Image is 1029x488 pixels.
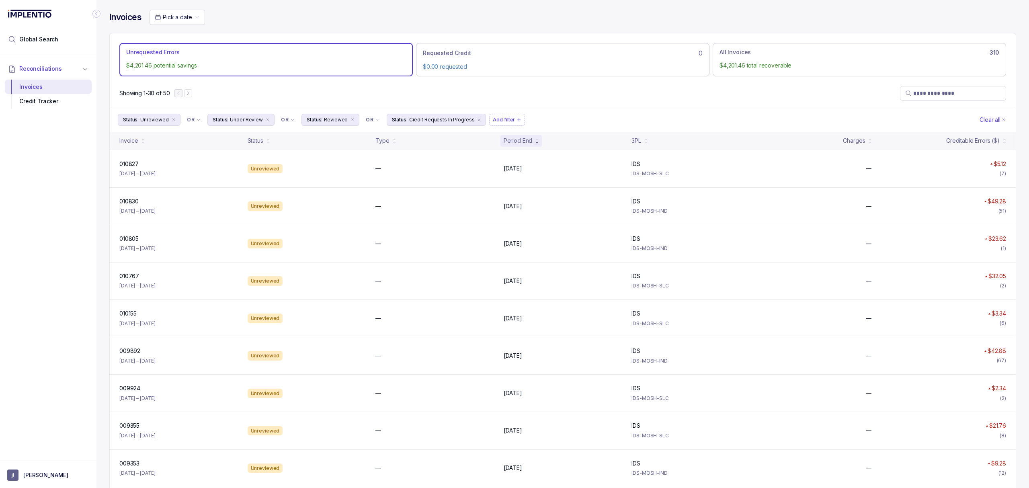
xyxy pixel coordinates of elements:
[248,239,283,248] div: Unreviewed
[990,49,999,56] h6: 310
[248,201,283,211] div: Unreviewed
[278,114,298,125] button: Filter Chip Connector undefined
[985,275,987,277] img: red pointer upwards
[631,432,750,440] p: IDS-MOSH-SLC
[163,14,192,21] span: Pick a date
[123,116,139,124] p: Status:
[504,389,522,397] p: [DATE]
[363,114,383,125] button: Filter Chip Connector undefined
[866,314,872,322] p: —
[19,65,62,73] span: Reconciliations
[387,114,486,126] li: Filter Chip Credit Requests In Progress
[1000,394,1006,402] div: (2)
[119,320,156,328] p: [DATE] – [DATE]
[375,352,381,360] p: —
[631,197,640,205] p: IDS
[375,389,381,397] p: —
[493,116,515,124] p: Add filter
[119,347,140,355] p: 009892
[109,12,141,23] h4: Invoices
[170,117,177,123] div: remove content
[155,13,192,21] search: Date Range Picker
[990,163,992,165] img: red pointer upwards
[119,170,156,178] p: [DATE] – [DATE]
[248,276,283,286] div: Unreviewed
[476,117,482,123] div: remove content
[409,116,475,124] p: Credit Requests In Progress
[423,63,703,71] p: $0.00 requested
[248,137,263,145] div: Status
[281,117,295,123] li: Filter Chip Connector undefined
[504,314,522,322] p: [DATE]
[997,357,1006,365] div: (67)
[1000,432,1006,440] div: (8)
[119,137,138,145] div: Invoice
[119,282,156,290] p: [DATE] – [DATE]
[248,463,283,473] div: Unreviewed
[992,310,1006,318] p: $3.34
[187,117,195,123] p: OR
[264,117,271,123] div: remove content
[248,351,283,361] div: Unreviewed
[301,114,359,126] button: Filter Chip Reviewed
[866,277,872,285] p: —
[118,114,180,126] li: Filter Chip Unreviewed
[946,137,1000,145] div: Creditable Errors ($)
[150,10,205,25] button: Date Range Picker
[92,9,101,18] div: Collapse Icon
[980,116,1000,124] p: Clear all
[140,116,169,124] p: Unreviewed
[992,384,1006,392] p: $2.34
[986,425,988,427] img: red pointer upwards
[119,235,139,243] p: 010805
[866,426,872,435] p: —
[631,469,750,477] p: IDS-MOSH-IND
[843,137,865,145] div: Charges
[7,470,18,481] span: User initials
[375,202,381,210] p: —
[213,116,228,124] p: Status:
[366,117,373,123] p: OR
[1000,282,1006,290] div: (2)
[375,314,381,322] p: —
[631,394,750,402] p: IDS-MOSH-SLC
[307,116,322,124] p: Status:
[988,388,990,390] img: red pointer upwards
[126,48,179,56] p: Unrequested Errors
[866,202,872,210] p: —
[631,235,640,243] p: IDS
[248,389,283,398] div: Unreviewed
[375,426,381,435] p: —
[1000,319,1006,327] div: (6)
[119,422,139,430] p: 009355
[184,114,204,125] button: Filter Chip Connector undefined
[119,310,137,318] p: 010155
[866,389,872,397] p: —
[504,240,522,248] p: [DATE]
[207,114,275,126] button: Filter Chip Under Review
[366,117,380,123] li: Filter Chip Connector undefined
[631,320,750,328] p: IDS-MOSH-SLC
[11,94,85,109] div: Credit Tracker
[631,422,640,430] p: IDS
[392,116,408,124] p: Status:
[631,272,640,280] p: IDS
[248,314,283,323] div: Unreviewed
[19,35,58,43] span: Global Search
[119,43,1006,76] ul: Action Tab Group
[988,197,1006,205] p: $49.28
[991,459,1006,467] p: $9.28
[11,80,85,94] div: Invoices
[978,114,1008,126] button: Clear Filters
[631,137,641,145] div: 3PL
[375,164,381,172] p: —
[187,117,201,123] li: Filter Chip Connector undefined
[866,352,872,360] p: —
[719,48,751,56] p: All Invoices
[631,347,640,355] p: IDS
[504,164,522,172] p: [DATE]
[984,201,986,203] img: red pointer upwards
[230,116,263,124] p: Under Review
[5,78,92,111] div: Reconciliations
